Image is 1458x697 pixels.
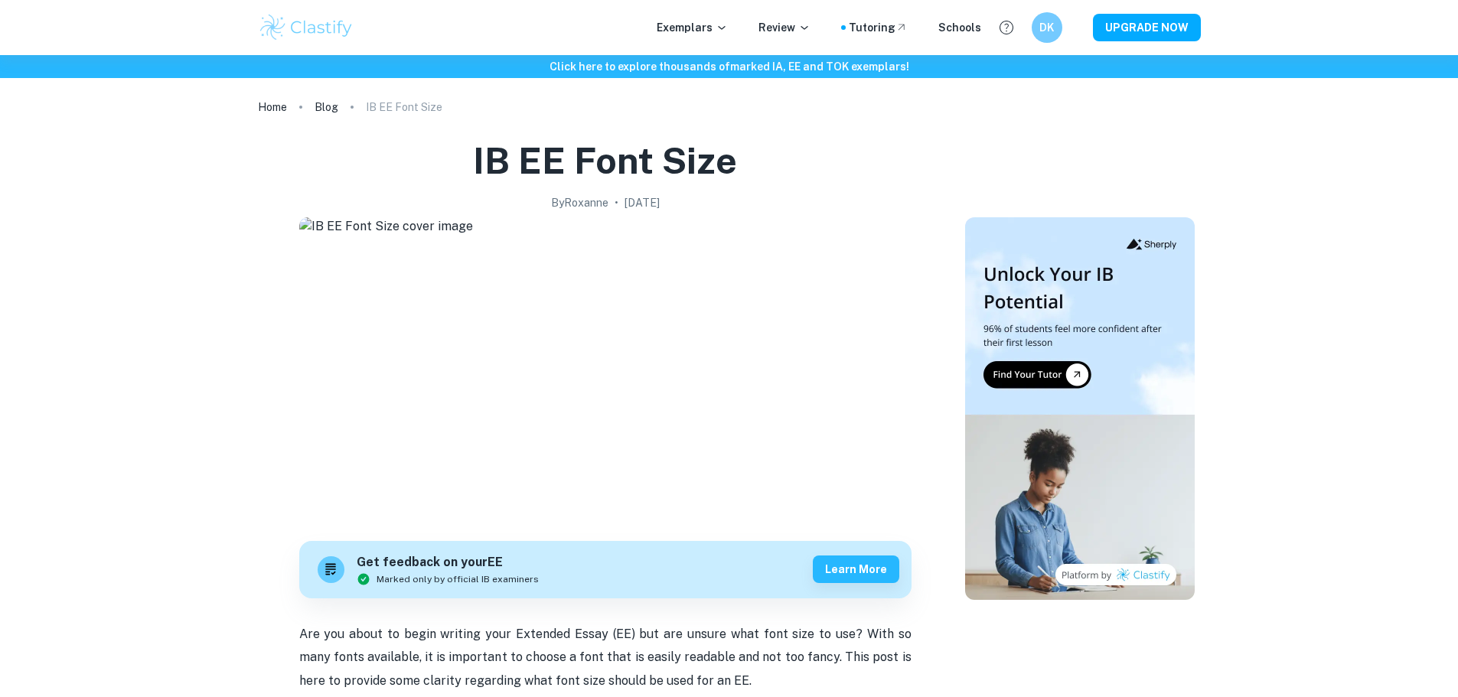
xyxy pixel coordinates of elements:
[258,96,287,118] a: Home
[299,623,912,692] p: Are you about to begin writing your Extended Essay (EE) but are unsure what font size to use? Wit...
[3,58,1455,75] h6: Click here to explore thousands of marked IA, EE and TOK exemplars !
[357,553,539,572] h6: Get feedback on your EE
[938,19,981,36] a: Schools
[657,19,728,36] p: Exemplars
[1032,12,1062,43] button: DK
[315,96,338,118] a: Blog
[1038,19,1055,36] h6: DK
[366,99,442,116] p: IB EE Font Size
[615,194,618,211] p: •
[299,541,912,598] a: Get feedback on yourEEMarked only by official IB examinersLearn more
[551,194,608,211] h2: By Roxanne
[1093,14,1201,41] button: UPGRADE NOW
[965,217,1195,600] img: Thumbnail
[377,572,539,586] span: Marked only by official IB examiners
[258,12,355,43] img: Clastify logo
[849,19,908,36] a: Tutoring
[813,555,899,583] button: Learn more
[473,136,737,185] h1: IB EE Font Size
[993,15,1019,41] button: Help and Feedback
[625,194,660,211] h2: [DATE]
[758,19,811,36] p: Review
[299,217,912,523] img: IB EE Font Size cover image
